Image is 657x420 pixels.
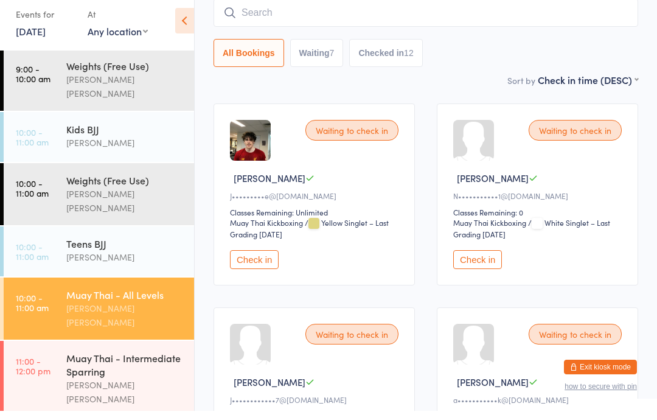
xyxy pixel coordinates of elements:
time: 10:00 - 11:00 am [16,251,49,270]
div: Weights (Free Use) [66,68,184,82]
div: [PERSON_NAME] [PERSON_NAME] [66,82,184,110]
div: a••••••••••• [453,404,625,414]
div: Muay Thai - Intermediate Sparring [66,360,184,387]
div: Classes Remaining: Unlimited [230,216,402,226]
div: Any location [88,33,148,47]
a: 9:00 -10:00 amWeights (Free Use)[PERSON_NAME] [PERSON_NAME] [4,58,194,120]
div: [PERSON_NAME] [PERSON_NAME] [66,387,184,415]
div: [PERSON_NAME] [66,145,184,159]
div: [PERSON_NAME] [66,259,184,273]
div: Muay Thai Kickboxing [230,226,303,237]
div: Kids BJJ [66,131,184,145]
div: 12 [404,57,414,67]
div: Waiting to check in [529,129,622,150]
div: Waiting to check in [305,333,398,354]
div: [PERSON_NAME] [PERSON_NAME] [66,196,184,224]
a: 10:00 -11:00 amWeights (Free Use)[PERSON_NAME] [PERSON_NAME] [4,172,194,234]
time: 10:00 - 11:00 am [16,187,49,207]
a: 10:00 -11:00 amTeens BJJ[PERSON_NAME] [4,236,194,285]
div: Muay Thai Kickboxing [453,226,526,237]
time: 10:00 - 11:00 am [16,302,49,321]
img: image1691659869.png [230,129,271,170]
div: At [88,13,148,33]
a: 10:00 -11:00 amKids BJJ[PERSON_NAME] [4,121,194,171]
span: [PERSON_NAME] [234,385,305,397]
div: Muay Thai - All Levels [66,297,184,310]
div: Waiting to check in [305,129,398,150]
span: [PERSON_NAME] [457,181,529,194]
a: 10:00 -11:00 amMuay Thai - All Levels[PERSON_NAME] [PERSON_NAME] [4,287,194,349]
div: Waiting to check in [529,333,622,354]
div: Teens BJJ [66,246,184,259]
button: Waiting7 [290,48,344,76]
div: J••••••••• [230,200,402,210]
span: [PERSON_NAME] [457,385,529,397]
button: Check in [453,259,502,278]
div: N••••••••••• [453,200,625,210]
time: 10:00 - 11:00 am [16,136,49,156]
button: Exit kiosk mode [564,369,637,383]
div: J•••••••••••• [230,404,402,414]
div: Events for [16,13,75,33]
div: Check in time (DESC) [538,82,638,96]
button: how to secure with pin [565,391,637,400]
div: [PERSON_NAME] [PERSON_NAME] [66,310,184,338]
input: Search [214,8,638,36]
button: All Bookings [214,48,284,76]
button: Check in [230,259,279,278]
a: [DATE] [16,33,46,47]
label: Sort by [507,83,535,96]
time: 11:00 - 12:00 pm [16,365,50,385]
span: [PERSON_NAME] [234,181,305,194]
time: 9:00 - 10:00 am [16,73,50,93]
div: Weights (Free Use) [66,183,184,196]
div: 7 [330,57,335,67]
button: Checked in12 [349,48,422,76]
div: Classes Remaining: 0 [453,216,625,226]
